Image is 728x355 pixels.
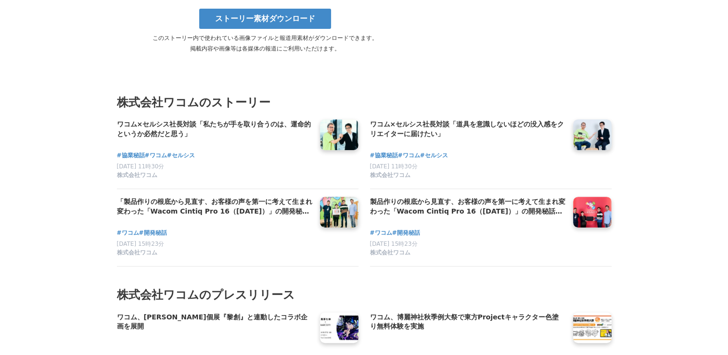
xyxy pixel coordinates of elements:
h3: 株式会社ワコムのストーリー [117,93,612,112]
a: 株式会社ワコム [370,249,565,258]
a: #ワコム [117,228,139,238]
span: [DATE] 11時30分 [370,163,418,170]
p: このストーリー内で使われている画像ファイルと報道用素材がダウンロードできます。 掲載内容や画像等は各媒体の報道にご利用いただけます。 [109,33,421,54]
h4: ワコム×セルシス社長対談「私たちが手を取り合うのは、運命的というか必然だと思う」 [117,119,312,139]
a: 製品作りの根底から見直す、お客様の声を第一に考えて生まれ変わった「Wacom Cintiq Pro 16（[DATE]）」の開発秘話【前編】 [370,197,565,217]
h4: 「製品作りの根底から見直す、お客様の声を第一に考えて生まれ変わった「Wacom Cintiq Pro 16（[DATE]）」の開発秘話【後編】 [117,197,312,216]
a: #協業秘話 [117,151,145,160]
a: #セルシス [167,151,195,160]
a: ワコム×セルシス社長対談「私たちが手を取り合うのは、運命的というか必然だと思う」 [117,119,312,139]
h2: 株式会社ワコムのプレスリリース [117,286,612,304]
span: [DATE] 11時30分 [117,163,165,170]
a: ワコム、[PERSON_NAME]個展『黎創』と連動したコラボ企画を展開 [117,312,312,332]
span: 株式会社ワコム [370,171,410,179]
h4: ワコム×セルシス社長対談「道具を意識しないほどの没入感をクリエイターに届けたい」 [370,119,565,139]
a: 株式会社ワコム [370,171,565,181]
span: 株式会社ワコム [370,249,410,257]
span: 株式会社ワコム [117,171,157,179]
a: #ワコム [370,228,392,238]
a: 「製品作りの根底から見直す、お客様の声を第一に考えて生まれ変わった「Wacom Cintiq Pro 16（[DATE]）」の開発秘話【後編】 [117,197,312,217]
a: 株式会社ワコム [117,171,312,181]
a: 株式会社ワコム [117,249,312,258]
span: [DATE] 15時23分 [370,241,418,247]
span: [DATE] 15時23分 [117,241,165,247]
a: ワコム×セルシス社長対談「道具を意識しないほどの没入感をクリエイターに届けたい」 [370,119,565,139]
a: #開発秘話 [139,228,167,238]
a: #セルシス [420,151,448,160]
a: #ワコム [145,151,167,160]
a: ストーリー素材ダウンロード [199,9,331,29]
span: 株式会社ワコム [117,249,157,257]
a: ワコム、博麗神社秋季例大祭で東方Projectキャラクター色塗り無料体験を実施 [370,312,565,332]
a: #ワコム [398,151,420,160]
h4: 製品作りの根底から見直す、お客様の声を第一に考えて生まれ変わった「Wacom Cintiq Pro 16（[DATE]）」の開発秘話【前編】 [370,197,565,216]
a: #協業秘話 [370,151,398,160]
a: #開発秘話 [392,228,420,238]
